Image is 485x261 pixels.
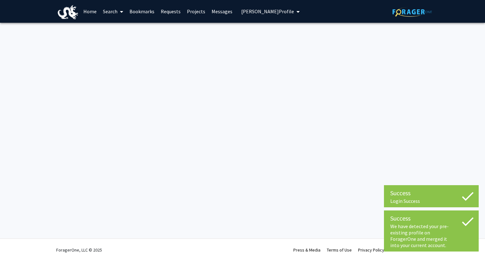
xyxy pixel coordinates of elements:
a: Projects [184,0,208,22]
a: Bookmarks [126,0,158,22]
span: [PERSON_NAME] Profile [241,8,294,15]
img: ForagerOne Logo [392,7,432,17]
a: Terms of Use [327,247,352,253]
div: Login Success [390,198,472,204]
div: We have detected your pre-existing profile on ForagerOne and merged it into your current account. [390,223,472,248]
a: Press & Media [293,247,320,253]
a: Search [100,0,126,22]
div: ForagerOne, LLC © 2025 [56,239,102,261]
a: Requests [158,0,184,22]
img: Drexel University Logo [58,5,78,19]
div: Success [390,214,472,223]
a: Privacy Policy [358,247,384,253]
div: Success [390,188,472,198]
a: Home [80,0,100,22]
a: Messages [208,0,236,22]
